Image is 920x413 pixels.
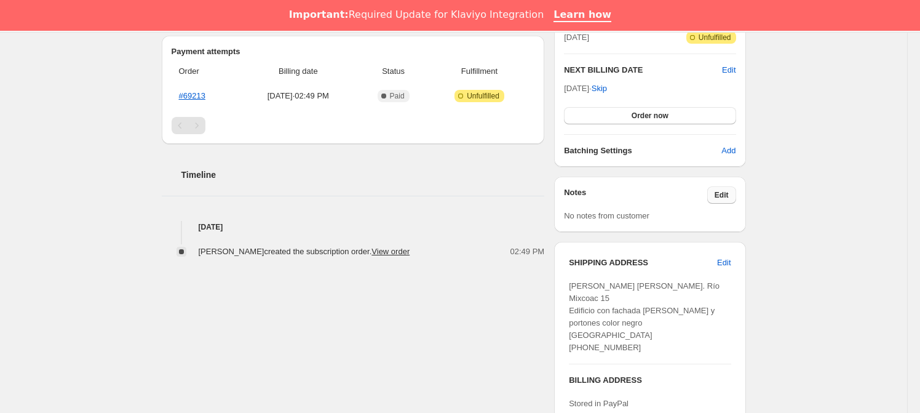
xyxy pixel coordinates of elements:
[564,84,607,93] span: [DATE] ·
[564,211,649,220] span: No notes from customer
[510,246,545,258] span: 02:49 PM
[289,9,349,20] b: Important:
[715,190,729,200] span: Edit
[553,9,611,22] a: Learn how
[172,58,238,85] th: Order
[390,91,405,101] span: Paid
[699,33,731,42] span: Unfulfilled
[717,257,731,269] span: Edit
[172,46,535,58] h2: Payment attempts
[569,257,717,269] h3: SHIPPING ADDRESS
[569,281,720,352] span: [PERSON_NAME] [PERSON_NAME]. Río Mixcoac 15 Edificio con fachada [PERSON_NAME] y portones color n...
[362,65,424,78] span: Status
[721,145,736,157] span: Add
[564,31,589,44] span: [DATE]
[710,253,738,273] button: Edit
[172,117,535,134] nav: Pagination
[569,399,629,408] span: Stored in PayPal
[162,221,545,233] h4: [DATE]
[569,374,731,387] h3: BILLING ADDRESS
[241,90,355,102] span: [DATE] · 02:49 PM
[371,247,410,256] a: View order
[467,91,499,101] span: Unfulfilled
[564,186,707,204] h3: Notes
[564,107,736,124] button: Order now
[584,79,614,98] button: Skip
[432,65,527,78] span: Fulfillment
[289,9,544,21] div: Required Update for Klaviyo Integration
[199,247,410,256] span: [PERSON_NAME] created the subscription order.
[564,64,722,76] h2: NEXT BILLING DATE
[592,82,607,95] span: Skip
[181,169,545,181] h2: Timeline
[707,186,736,204] button: Edit
[632,111,668,121] span: Order now
[179,91,205,100] a: #69213
[714,141,743,161] button: Add
[722,64,736,76] button: Edit
[564,145,721,157] h6: Batching Settings
[241,65,355,78] span: Billing date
